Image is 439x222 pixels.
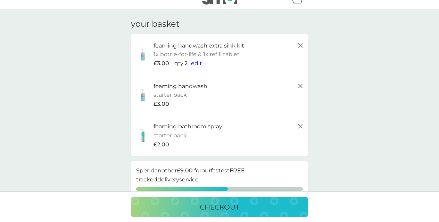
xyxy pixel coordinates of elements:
p: foaming handwash [154,82,207,91]
p: 2 [184,59,188,68]
strong: FREE [230,167,245,174]
button: checkout [131,197,308,217]
p: starter pack [154,91,187,100]
p: 1x bottle-for-life & 1x refill tablet [154,50,240,59]
span: £2.00 [154,140,169,149]
h3: your basket [131,19,180,29]
strong: £9.00 [177,167,193,174]
p: qty [174,59,183,68]
p: foaming handwash extra sink kit [154,41,244,50]
p: starter pack [154,131,187,140]
p: checkout [200,202,239,213]
span: £3.00 [154,59,169,68]
p: Spend another for our fastest tracked delivery service. [136,166,303,184]
span: edit [191,60,202,67]
span: £3.00 [154,100,169,109]
p: foaming bathroom spray [154,122,222,131]
button: edit [191,59,202,68]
